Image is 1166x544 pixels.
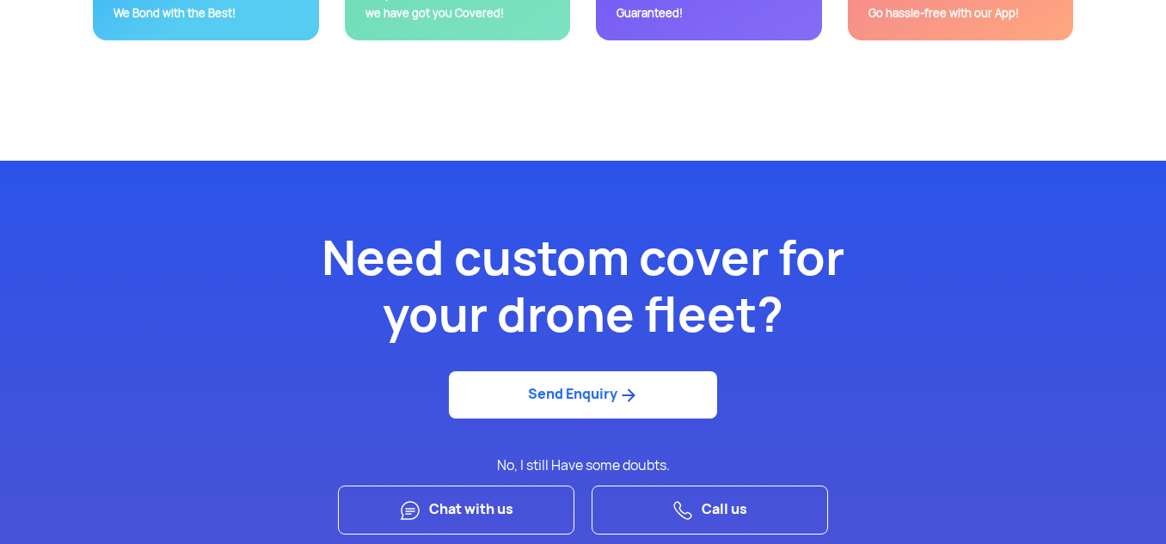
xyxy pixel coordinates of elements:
[617,385,639,406] img: ic_arrow_forward_blue.svg
[449,371,717,419] a: Send Enquiry
[13,229,1153,367] h2: Need custom cover for your drone fleet?
[114,4,236,23] span: We Bond with the Best!
[672,500,693,521] img: Chat
[13,455,1153,477] p: No, I still Have some doubts.
[868,4,1019,23] span: Go hassle-free with our App!
[338,486,574,535] a: Chat with us
[592,486,828,535] a: Call us
[400,500,420,521] img: Chat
